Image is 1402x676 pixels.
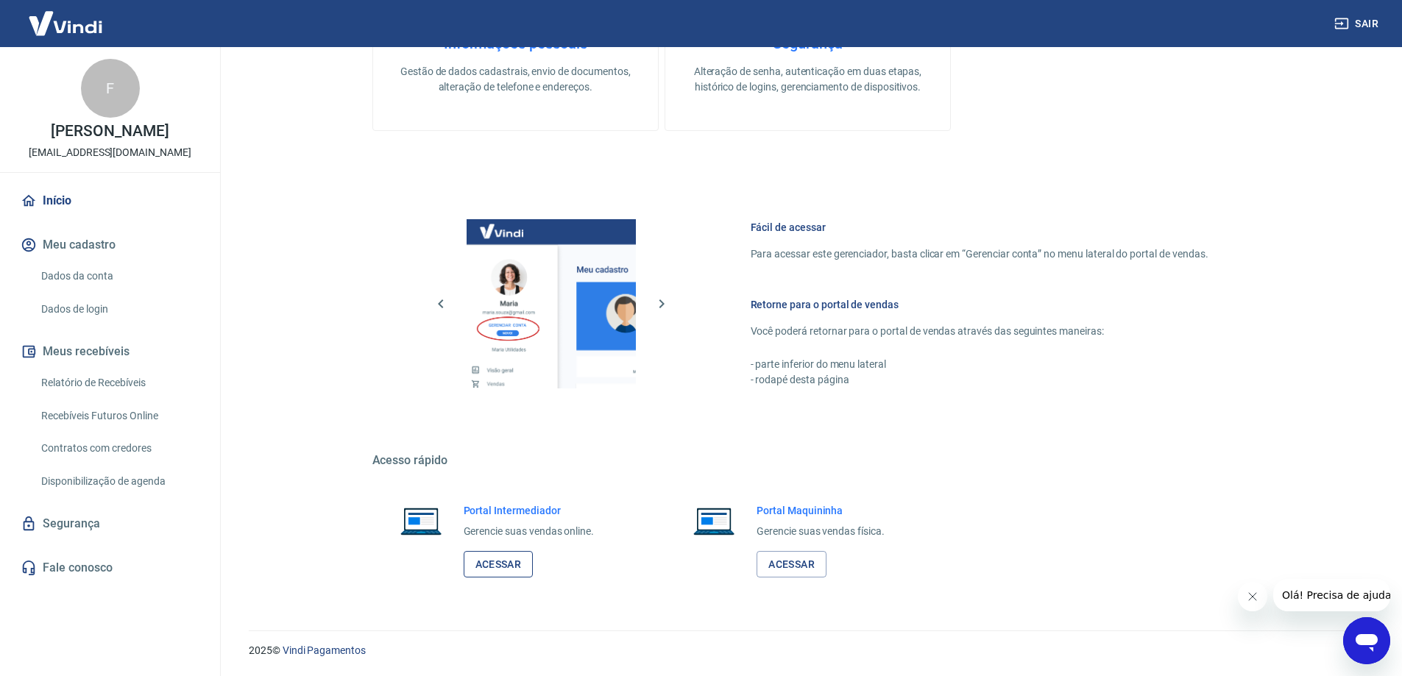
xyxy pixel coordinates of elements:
[1238,582,1267,611] iframe: Fechar mensagem
[35,294,202,324] a: Dados de login
[1343,617,1390,664] iframe: Botão para abrir a janela de mensagens
[35,261,202,291] a: Dados da conta
[283,644,366,656] a: Vindi Pagamentos
[18,185,202,217] a: Início
[35,368,202,398] a: Relatório de Recebíveis
[751,297,1208,312] h6: Retorne para o portal de vendas
[467,219,636,388] img: Imagem da dashboard mostrando o botão de gerenciar conta na sidebar no lado esquerdo
[18,552,202,584] a: Fale conosco
[81,59,140,118] div: F
[390,503,452,538] img: Imagem de um notebook aberto
[372,453,1244,468] h5: Acesso rápido
[1331,10,1384,38] button: Sair
[35,466,202,497] a: Disponibilização de agenda
[29,145,191,160] p: [EMAIL_ADDRESS][DOMAIN_NAME]
[751,324,1208,339] p: Você poderá retornar para o portal de vendas através das seguintes maneiras:
[51,124,169,139] p: [PERSON_NAME]
[397,64,634,95] p: Gestão de dados cadastrais, envio de documentos, alteração de telefone e endereços.
[683,503,745,538] img: Imagem de um notebook aberto
[9,10,124,22] span: Olá! Precisa de ajuda?
[751,372,1208,388] p: - rodapé desta página
[35,401,202,431] a: Recebíveis Futuros Online
[757,551,826,578] a: Acessar
[751,246,1208,262] p: Para acessar este gerenciador, basta clicar em “Gerenciar conta” no menu lateral do portal de ven...
[18,229,202,261] button: Meu cadastro
[464,551,534,578] a: Acessar
[35,433,202,463] a: Contratos com credores
[757,503,885,518] h6: Portal Maquininha
[757,524,885,539] p: Gerencie suas vendas física.
[18,1,113,46] img: Vindi
[464,524,595,539] p: Gerencie suas vendas online.
[1273,579,1390,611] iframe: Mensagem da empresa
[18,508,202,540] a: Segurança
[751,357,1208,372] p: - parte inferior do menu lateral
[464,503,595,518] h6: Portal Intermediador
[751,220,1208,235] h6: Fácil de acessar
[18,335,202,368] button: Meus recebíveis
[249,643,1367,658] p: 2025 ©
[689,64,927,95] p: Alteração de senha, autenticação em duas etapas, histórico de logins, gerenciamento de dispositivos.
